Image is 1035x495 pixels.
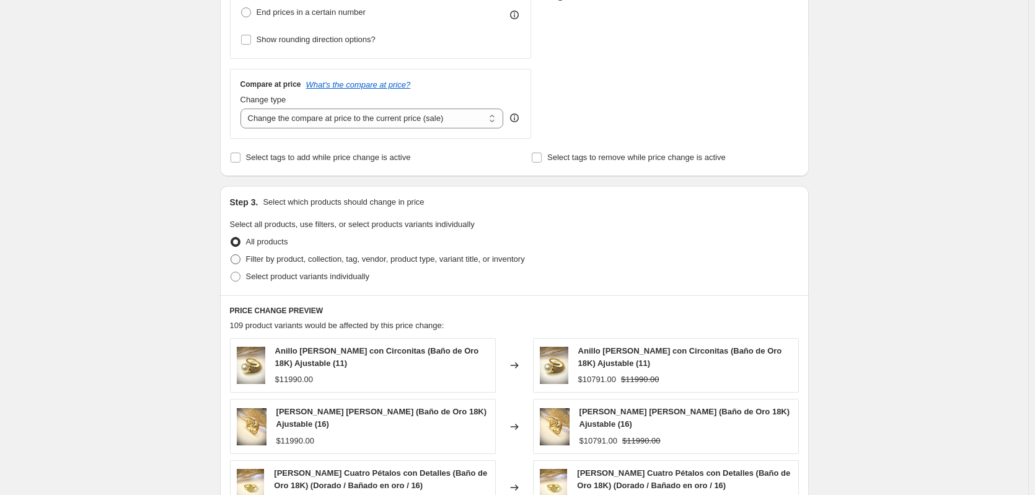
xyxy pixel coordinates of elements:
div: $10791.00 [578,373,616,386]
h3: Compare at price [240,79,301,89]
span: Filter by product, collection, tag, vendor, product type, variant title, or inventory [246,254,525,264]
div: $11990.00 [275,373,313,386]
span: Show rounding direction options? [257,35,376,44]
span: Anillo [PERSON_NAME] con Circonitas (Baño de Oro 18K) Ajustable (11) [578,346,782,368]
span: Select all products, use filters, or select products variants individually [230,220,475,229]
strike: $11990.00 [622,435,660,447]
div: $11990.00 [276,435,314,447]
span: End prices in a certain number [257,7,366,17]
span: Select product variants individually [246,272,369,281]
h2: Step 3. [230,196,258,208]
h6: PRICE CHANGE PREVIEW [230,306,799,316]
span: 109 product variants would be affected by this price change: [230,321,444,330]
img: IMG_4458_80x.jpg [540,347,568,384]
span: Anillo [PERSON_NAME] con Circonitas (Baño de Oro 18K) Ajustable (11) [275,346,479,368]
img: IMG_4470_993c35c9-d879-4223-a5c2-13fabd050835_80x.jpg [540,408,570,445]
span: [PERSON_NAME] Cuatro Pétalos con Detalles (Baño de Oro 18K) (Dorado / Bañado en oro / 16) [274,468,487,490]
div: help [508,112,521,124]
span: [PERSON_NAME] [PERSON_NAME] (Baño de Oro 18K) Ajustable (16) [276,407,487,429]
span: [PERSON_NAME] Cuatro Pétalos con Detalles (Baño de Oro 18K) (Dorado / Bañado en oro / 16) [577,468,790,490]
p: Select which products should change in price [263,196,424,208]
strike: $11990.00 [621,373,659,386]
button: What's the compare at price? [306,80,411,89]
span: Change type [240,95,286,104]
span: All products [246,237,288,246]
span: Select tags to remove while price change is active [547,153,726,162]
img: IMG_4470_993c35c9-d879-4223-a5c2-13fabd050835_80x.jpg [237,408,266,445]
div: $10791.00 [579,435,617,447]
span: Select tags to add while price change is active [246,153,411,162]
img: IMG_4458_80x.jpg [237,347,265,384]
span: [PERSON_NAME] [PERSON_NAME] (Baño de Oro 18K) Ajustable (16) [579,407,790,429]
